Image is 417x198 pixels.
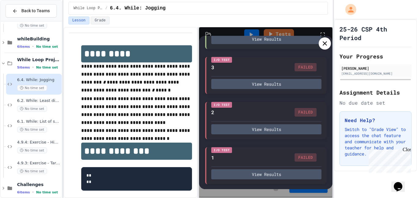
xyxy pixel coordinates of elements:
div: [PERSON_NAME] [341,65,410,71]
span: No time set [17,127,47,133]
h3: Need Help? [345,117,406,124]
div: Chat with us now!Close [2,2,42,39]
span: No time set [17,106,47,112]
span: 6.4. While: Jogging [17,77,60,83]
button: View Results [211,34,321,44]
span: 6.1. While: List of squares [17,119,60,124]
span: 5 items [17,65,30,69]
span: • [32,65,34,70]
span: No time set [36,45,58,49]
button: View Results [211,79,321,89]
span: While Loop Projects [74,6,103,11]
h1: 25-26 CSP 4th Period [339,25,412,42]
div: 3 [211,64,214,71]
div: I/O Test [211,102,232,108]
h2: Your Progress [339,52,412,61]
div: FAILED [295,153,317,162]
span: No time set [17,85,47,91]
span: No time set [17,148,47,153]
div: I/O Test [211,57,232,63]
div: FAILED [295,108,317,117]
span: • [32,190,34,195]
div: No due date set [339,99,412,106]
div: 1 [211,154,214,161]
p: Switch to "Grade View" to access the chat feature and communicate with your teacher for help and ... [345,126,406,157]
button: View Results [211,124,321,134]
span: 4.9.3: Exercise - Target Sum [17,161,60,166]
div: [EMAIL_ADDRESS][DOMAIN_NAME] [341,71,410,76]
iframe: chat widget [391,174,411,192]
span: 6.2. While: Least divisor [17,98,60,103]
span: / [105,6,107,11]
span: Back to Teams [21,8,50,14]
span: 6.4. While: Jogging [110,5,165,12]
span: 4.9.4: Exercise - Higher or Lower I [17,140,60,145]
span: No time set [17,23,47,28]
span: • [32,44,34,49]
span: No time set [36,190,58,194]
div: 2 [211,109,214,116]
div: FAILED [295,63,317,72]
button: Grade [91,17,110,24]
h2: Assignment Details [339,88,412,97]
span: No time set [17,168,47,174]
span: While Loop Projects [17,57,60,62]
div: My Account [339,2,358,17]
span: whileBuilding [17,36,60,42]
span: 6 items [17,45,30,49]
div: I/O Test [211,147,232,153]
iframe: chat widget [366,147,411,173]
span: 6 items [17,190,30,194]
button: Back to Teams [5,4,57,17]
button: Lesson [68,17,89,24]
span: Challenges [17,182,60,187]
span: No time set [36,65,58,69]
button: View Results [211,169,321,179]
